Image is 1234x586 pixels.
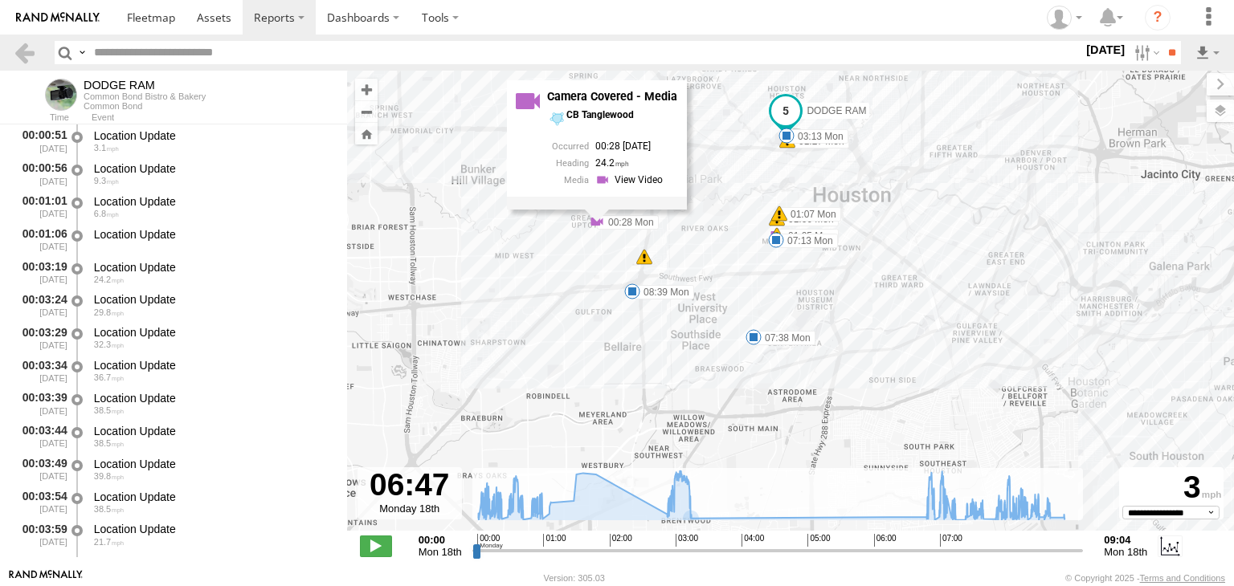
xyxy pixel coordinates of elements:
div: Version: 305.03 [544,573,605,583]
div: Location Update [94,260,332,275]
div: 6 [636,249,652,265]
div: Location Update [94,457,332,471]
span: 39.8 [94,471,124,481]
span: 24.2 [595,157,629,169]
div: 00:00:51 [DATE] [13,126,69,156]
span: 02:00 [610,534,632,547]
label: 01:05 Mon [777,229,839,243]
label: Play/Stop [360,535,392,556]
div: Location Update [94,161,332,176]
div: 00:01:01 [DATE] [13,192,69,222]
div: 00:03:59 [DATE] [13,520,69,550]
span: DODGE RAM [807,105,866,116]
span: 03:00 [676,534,698,547]
span: Mon 18th Aug 2025 [1104,546,1147,558]
a: View Event Media Stream [595,173,668,188]
div: 00:28 [DATE] [547,141,677,152]
div: 00:03:19 [DATE] [13,258,69,287]
strong: 00:00 [419,534,462,546]
div: 00:03:29 [DATE] [13,323,69,352]
div: 00:04:04 [DATE] [13,552,69,582]
div: Location Update [94,424,332,438]
div: Location Update [94,522,332,536]
span: 38.5 [94,438,124,448]
div: Time [13,114,69,122]
div: Location Update [94,325,332,340]
div: Event [92,114,347,122]
span: 36.7 [94,372,124,382]
label: 03:13 Mon [787,129,848,144]
a: Back to previous Page [13,41,36,64]
div: Location Update [94,490,332,504]
div: Location Update [94,555,332,569]
div: Location Update [94,194,332,209]
span: 21.7 [94,537,124,547]
span: Mon 18th Aug 2025 [419,546,462,558]
span: 32.3 [94,340,124,349]
div: 00:03:34 [DATE] [13,356,69,385]
span: 24.2 [94,275,124,284]
a: Terms and Conditions [1140,573,1225,583]
div: © Copyright 2025 - [1065,573,1225,583]
span: 06:00 [874,534,897,547]
span: 3.1 [94,143,119,153]
label: 01:07 Mon [779,207,841,222]
div: Common Bond Bistro & Bakery [84,92,206,101]
div: 00:03:24 [DATE] [13,291,69,320]
div: 00:00:56 [DATE] [13,159,69,189]
strong: 09:04 [1104,534,1147,546]
span: 04:00 [742,534,764,547]
span: 38.5 [94,504,124,514]
span: 07:00 [940,534,962,547]
label: 00:28 Mon [597,215,659,230]
label: [DATE] [1083,41,1128,59]
div: Location Update [94,128,332,143]
div: Sonny Corpus [1041,6,1088,30]
label: Search Filter Options [1128,41,1162,64]
button: Zoom Home [355,123,378,144]
div: CB Tanglewood [566,110,677,120]
label: 07:13 Mon [776,234,838,248]
div: Location Update [94,292,332,307]
div: 00:01:06 [DATE] [13,225,69,254]
a: Visit our Website [9,570,83,586]
div: 3 [1122,470,1221,506]
label: Search Query [76,41,88,64]
span: 05:00 [807,534,830,547]
span: 9.3 [94,176,119,185]
span: 38.5 [94,405,124,415]
div: Location Update [94,227,332,242]
div: DODGE RAM - View Asset History [84,79,206,92]
button: Zoom out [355,100,378,123]
label: Export results as... [1194,41,1221,64]
div: 00:03:49 [DATE] [13,454,69,484]
label: 07:38 Mon [754,331,815,345]
div: 00:03:44 [DATE] [13,421,69,451]
button: Zoom in [355,79,378,100]
span: 6.8 [94,209,119,218]
div: Location Update [94,358,332,372]
div: Common Bond [84,101,206,111]
img: rand-logo.svg [16,12,100,23]
span: 01:00 [543,534,566,547]
div: 00:03:39 [DATE] [13,389,69,418]
div: Location Update [94,391,332,405]
span: 00:00 [477,534,502,552]
span: 29.8 [94,307,124,317]
div: Camera Covered - Media [547,92,677,104]
div: 00:03:54 [DATE] [13,487,69,517]
label: 08:39 Mon [632,285,694,299]
i: ? [1145,5,1171,31]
